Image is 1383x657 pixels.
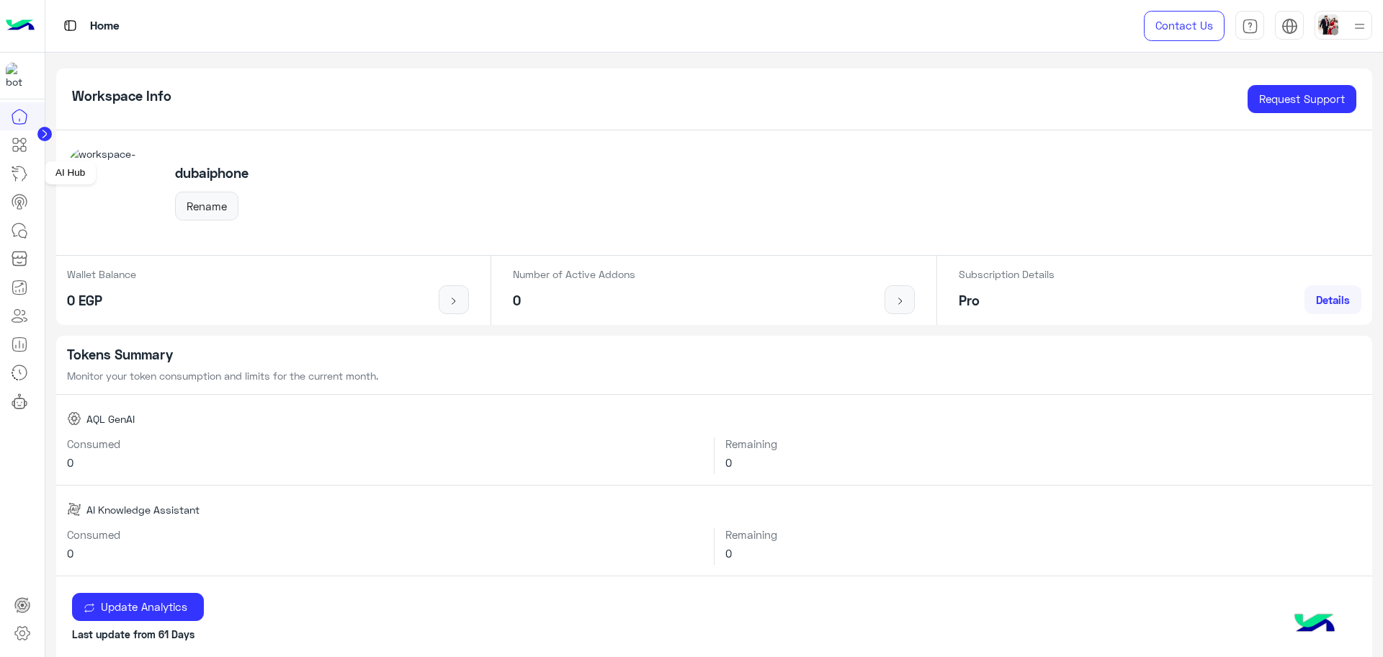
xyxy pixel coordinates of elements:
h5: 0 EGP [67,292,136,309]
img: workspace-image [67,146,159,238]
span: Details [1316,293,1350,306]
p: Home [90,17,120,36]
span: Update Analytics [95,600,192,613]
p: Subscription Details [959,267,1055,282]
img: hulul-logo.png [1289,599,1340,650]
img: AQL GenAI [67,411,81,426]
img: userImage [1318,14,1338,35]
img: update icon [84,602,95,614]
h5: 0 [513,292,635,309]
h6: Consumed [67,437,704,450]
img: icon [445,295,463,307]
img: tab [1281,18,1298,35]
p: Last update from 61 Days [72,627,1356,642]
img: tab [1242,18,1258,35]
p: Wallet Balance [67,267,136,282]
a: Details [1304,285,1361,314]
h6: 0 [725,547,1361,560]
button: Update Analytics [72,593,204,622]
img: AI Knowledge Assistant [67,502,81,517]
a: Contact Us [1144,11,1225,41]
h6: Remaining [725,437,1361,450]
h5: Tokens Summary [67,347,1362,363]
a: Request Support [1248,85,1356,114]
img: Logo [6,11,35,41]
h6: Remaining [725,528,1361,541]
img: profile [1351,17,1369,35]
img: tab [61,17,79,35]
div: AI Hub [45,161,96,184]
a: tab [1235,11,1264,41]
h6: Consumed [67,528,704,541]
h6: 0 [67,547,704,560]
button: Rename [175,192,238,220]
span: AI Knowledge Assistant [86,502,200,517]
p: Number of Active Addons [513,267,635,282]
img: icon [891,295,909,307]
span: AQL GenAI [86,411,135,426]
img: 1403182699927242 [6,63,32,89]
p: Monitor your token consumption and limits for the current month. [67,368,1362,383]
h5: dubaiphone [175,165,249,182]
h5: Pro [959,292,1055,309]
h6: 0 [67,456,704,469]
h6: 0 [725,456,1361,469]
h5: Workspace Info [72,88,171,104]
